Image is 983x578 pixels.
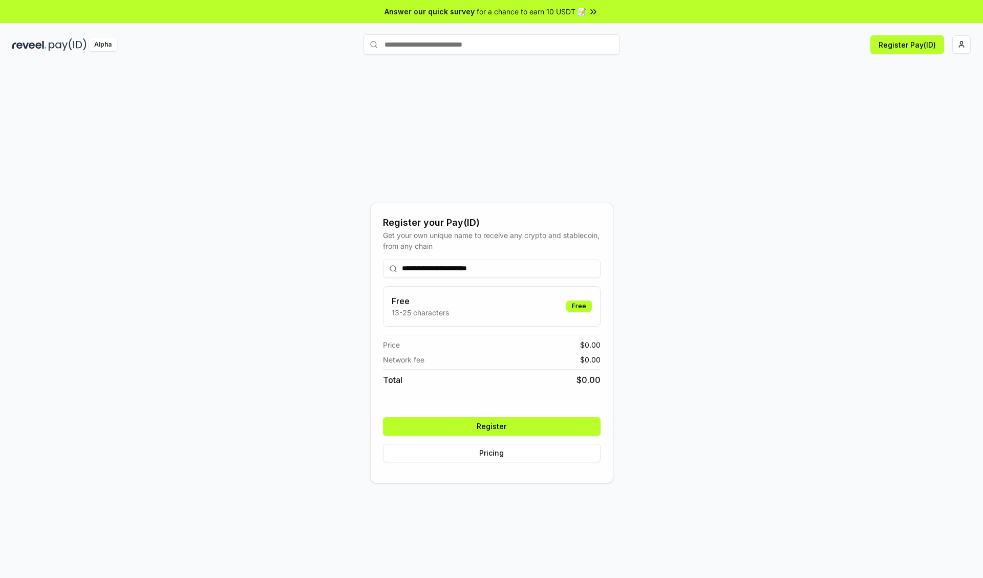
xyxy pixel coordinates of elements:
[580,354,601,365] span: $ 0.00
[384,6,475,17] span: Answer our quick survey
[89,38,117,51] div: Alpha
[383,417,601,436] button: Register
[383,216,601,230] div: Register your Pay(ID)
[566,301,592,312] div: Free
[383,339,400,350] span: Price
[12,38,47,51] img: reveel_dark
[49,38,87,51] img: pay_id
[580,339,601,350] span: $ 0.00
[477,6,586,17] span: for a chance to earn 10 USDT 📝
[392,307,449,318] p: 13-25 characters
[576,374,601,386] span: $ 0.00
[383,230,601,251] div: Get your own unique name to receive any crypto and stablecoin, from any chain
[870,35,944,54] button: Register Pay(ID)
[383,354,424,365] span: Network fee
[383,374,402,386] span: Total
[392,295,449,307] h3: Free
[383,444,601,462] button: Pricing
